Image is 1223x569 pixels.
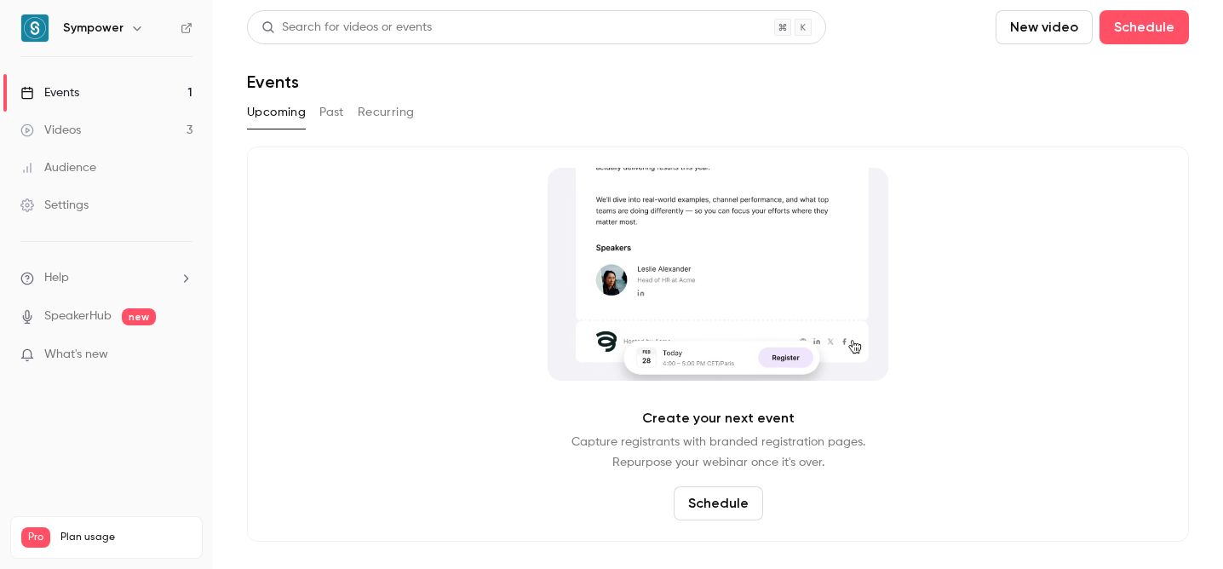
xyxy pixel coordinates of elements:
[571,432,865,473] p: Capture registrants with branded registration pages. Repurpose your webinar once it's over.
[20,197,89,214] div: Settings
[1100,10,1189,44] button: Schedule
[20,159,96,176] div: Audience
[247,99,306,126] button: Upcoming
[20,84,79,101] div: Events
[20,122,81,139] div: Videos
[122,308,156,325] span: new
[20,269,192,287] li: help-dropdown-opener
[21,14,49,42] img: Sympower
[319,99,344,126] button: Past
[247,72,299,92] h1: Events
[44,307,112,325] a: SpeakerHub
[172,348,192,363] iframe: Noticeable Trigger
[996,10,1093,44] button: New video
[261,19,432,37] div: Search for videos or events
[44,346,108,364] span: What's new
[44,269,69,287] span: Help
[642,408,795,428] p: Create your next event
[674,486,763,520] button: Schedule
[21,527,50,548] span: Pro
[358,99,415,126] button: Recurring
[63,20,123,37] h6: Sympower
[60,531,192,544] span: Plan usage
